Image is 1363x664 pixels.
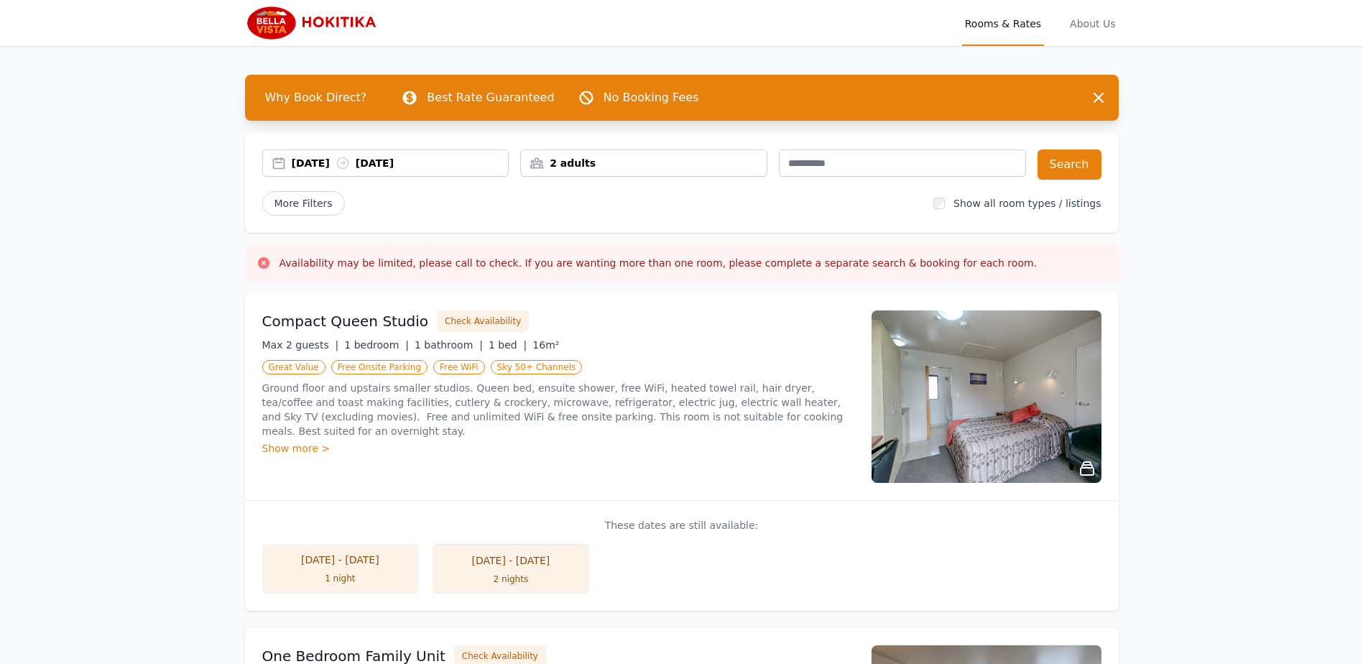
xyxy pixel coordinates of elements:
h3: Compact Queen Studio [262,311,429,331]
span: Sky 50+ Channels [491,360,583,374]
div: Show more > [262,441,854,456]
span: 16m² [532,339,559,351]
p: Ground floor and upstairs smaller studios. Queen bed, ensuite shower, free WiFi, heated towel rai... [262,381,854,438]
span: Why Book Direct? [254,83,379,112]
div: [DATE] - [DATE] [277,553,405,567]
img: Bella Vista Hokitika [245,6,384,40]
span: Free WiFi [433,360,485,374]
div: 1 night [277,573,405,584]
div: 2 nights [447,573,575,585]
button: Search [1038,149,1101,180]
p: No Booking Fees [604,89,699,106]
div: [DATE] - [DATE] [447,553,575,568]
span: More Filters [262,191,345,216]
p: Best Rate Guaranteed [427,89,554,106]
p: These dates are still available: [262,518,1101,532]
span: 1 bathroom | [415,339,483,351]
h3: Availability may be limited, please call to check. If you are wanting more than one room, please ... [279,256,1038,270]
span: Max 2 guests | [262,339,339,351]
span: 1 bedroom | [344,339,409,351]
span: Free Onsite Parking [331,360,428,374]
label: Show all room types / listings [953,198,1101,209]
div: 2 adults [521,156,767,170]
span: Great Value [262,360,325,374]
button: Check Availability [437,310,529,332]
div: [DATE] [DATE] [292,156,509,170]
span: 1 bed | [489,339,527,351]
